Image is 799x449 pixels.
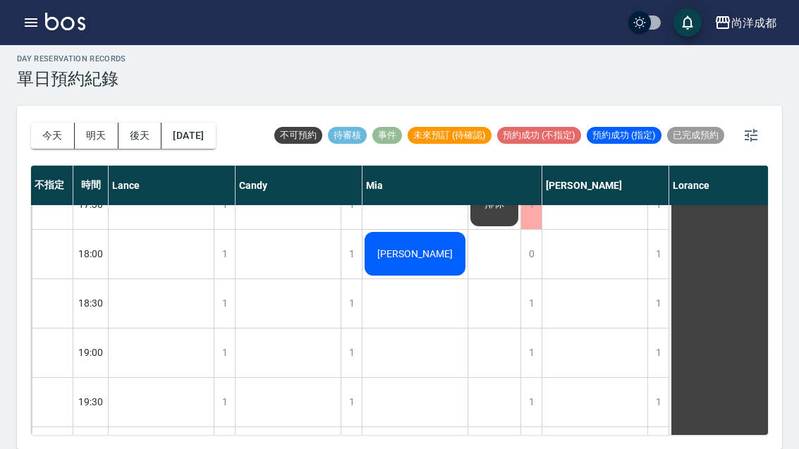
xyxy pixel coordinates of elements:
[669,166,796,205] div: Lorance
[73,166,109,205] div: 時間
[73,278,109,328] div: 18:30
[73,328,109,377] div: 19:00
[214,279,235,328] div: 1
[73,229,109,278] div: 18:00
[341,230,362,278] div: 1
[118,123,162,149] button: 後天
[341,328,362,377] div: 1
[731,14,776,32] div: 尚洋成都
[73,377,109,426] div: 19:30
[161,123,215,149] button: [DATE]
[236,166,362,205] div: Candy
[328,129,367,142] span: 待審核
[647,328,669,377] div: 1
[45,13,85,30] img: Logo
[341,378,362,426] div: 1
[647,378,669,426] div: 1
[673,8,702,37] button: save
[520,279,542,328] div: 1
[341,279,362,328] div: 1
[31,123,75,149] button: 今天
[214,378,235,426] div: 1
[647,230,669,278] div: 1
[214,328,235,377] div: 1
[109,166,236,205] div: Lance
[374,248,456,259] span: [PERSON_NAME]
[214,230,235,278] div: 1
[587,129,661,142] span: 預約成功 (指定)
[709,8,782,37] button: 尚洋成都
[667,129,724,142] span: 已完成預約
[408,129,492,142] span: 未來預訂 (待確認)
[647,279,669,328] div: 1
[542,166,669,205] div: [PERSON_NAME]
[372,129,402,142] span: 事件
[497,129,581,142] span: 預約成功 (不指定)
[520,328,542,377] div: 1
[17,69,126,89] h3: 單日預約紀錄
[75,123,118,149] button: 明天
[274,129,322,142] span: 不可預約
[17,54,126,63] h2: day Reservation records
[520,230,542,278] div: 0
[520,378,542,426] div: 1
[31,166,73,205] div: 不指定
[362,166,542,205] div: Mia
